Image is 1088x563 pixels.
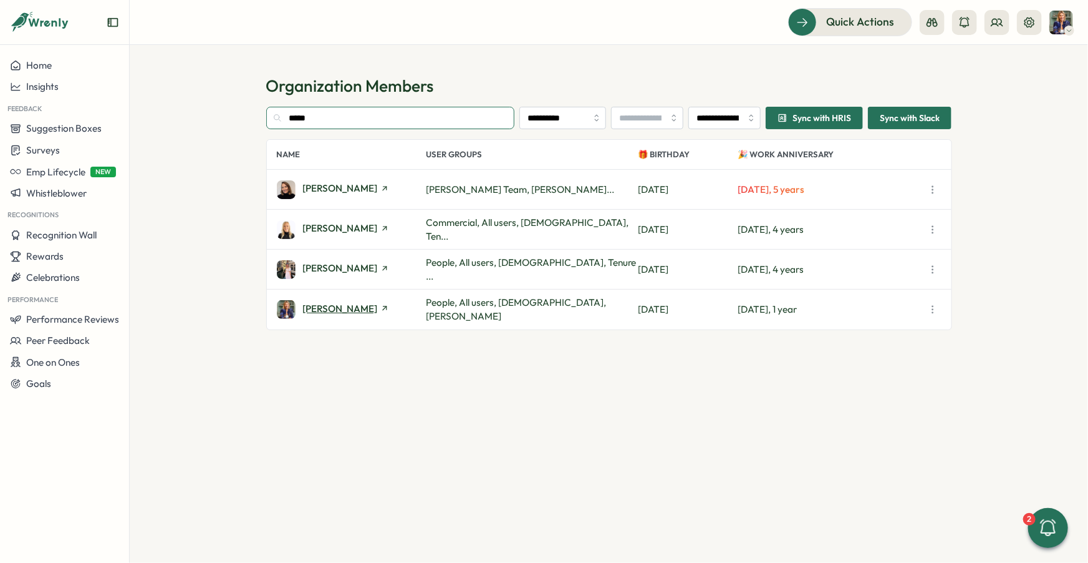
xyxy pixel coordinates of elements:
a: Hannah Dickens[PERSON_NAME] [277,220,426,239]
a: Hannah Saunders[PERSON_NAME] [277,260,426,279]
span: Surveys [26,144,60,156]
p: [DATE] [638,223,738,237]
p: [DATE] [638,263,738,277]
p: [DATE] [638,183,738,197]
span: Rewards [26,250,64,262]
span: [PERSON_NAME] [303,304,378,313]
span: Commercial, All users, [DEMOGRAPHIC_DATA], Ten... [426,217,629,242]
img: Hanna Smith [277,300,296,319]
span: [PERSON_NAME] [303,223,378,233]
span: People, All users, [DEMOGRAPHIC_DATA], [PERSON_NAME] [426,296,607,322]
span: Home [26,59,52,71]
span: Quick Actions [826,14,894,30]
a: Hannah Dempster[PERSON_NAME] [277,180,426,199]
button: Sync with HRIS [766,107,863,129]
span: Peer Feedback [26,335,90,346]
span: Sync with HRIS [792,114,851,122]
button: Sync with Slack [868,107,951,129]
span: Suggestion Boxes [26,122,102,134]
a: Hanna Smith[PERSON_NAME] [277,300,426,319]
span: People, All users, [DEMOGRAPHIC_DATA], Tenure ... [426,257,637,282]
p: User Groups [426,140,638,169]
span: One on Ones [26,356,80,368]
p: [DATE], 4 years [738,263,924,277]
span: NEW [90,167,116,177]
button: 2 [1028,508,1068,548]
div: 2 [1023,513,1036,526]
h1: Organization Members [266,75,952,97]
span: Whistleblower [26,187,87,199]
span: Insights [26,81,59,92]
button: Expand sidebar [107,16,119,29]
img: Hanna Smith [1049,11,1073,34]
img: Hannah Dempster [277,180,296,199]
span: [PERSON_NAME] [303,263,378,273]
p: Name [277,140,426,169]
span: Performance Reviews [26,313,119,325]
p: 🎁 Birthday [638,140,738,169]
p: [DATE], 4 years [738,223,924,237]
span: Celebrations [26,272,80,283]
p: 🎉 Work Anniversary [738,140,924,169]
p: [DATE], 1 year [738,303,924,316]
span: Sync with Slack [880,107,940,129]
img: Hannah Saunders [277,260,296,279]
span: Emp Lifecycle [26,166,85,178]
span: [PERSON_NAME] [303,184,378,193]
p: [DATE], 5 years [738,183,924,197]
img: Hannah Dickens [277,220,296,239]
p: [DATE] [638,303,738,316]
span: [PERSON_NAME] Team, [PERSON_NAME]... [426,184,615,195]
button: Quick Actions [788,8,912,36]
span: Recognition Wall [26,229,97,241]
span: Goals [26,378,51,389]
